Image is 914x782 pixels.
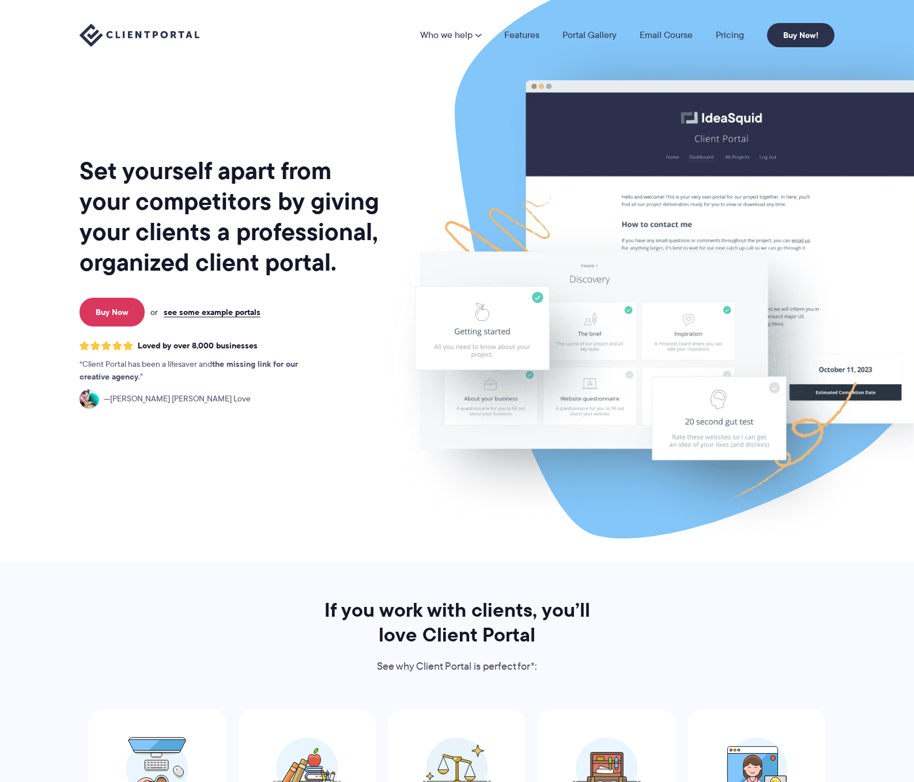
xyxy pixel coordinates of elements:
h1: Set yourself apart from your competitors by giving your clients a professional, organized client ... [80,155,382,278]
a: Pricing [716,31,744,40]
h2: If you work with clients, you’ll love Client Portal [308,598,606,647]
span: or [150,307,158,317]
a: Portal Gallery [562,31,617,40]
p: See why Client Portal is perfect for*: [308,658,606,675]
p: Client Portal has been a lifesaver and . [80,358,322,384]
a: see some example portals [164,307,260,317]
a: Who we help [420,31,481,40]
span: [PERSON_NAME] [PERSON_NAME] Love [104,393,251,405]
a: Buy Now! [767,23,834,47]
a: Features [504,31,539,40]
span: Loved by over 8,000 businesses [138,341,258,351]
a: Email Course [640,31,693,40]
a: Buy Now [80,298,145,327]
strong: the missing link for our creative agency [80,358,298,383]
